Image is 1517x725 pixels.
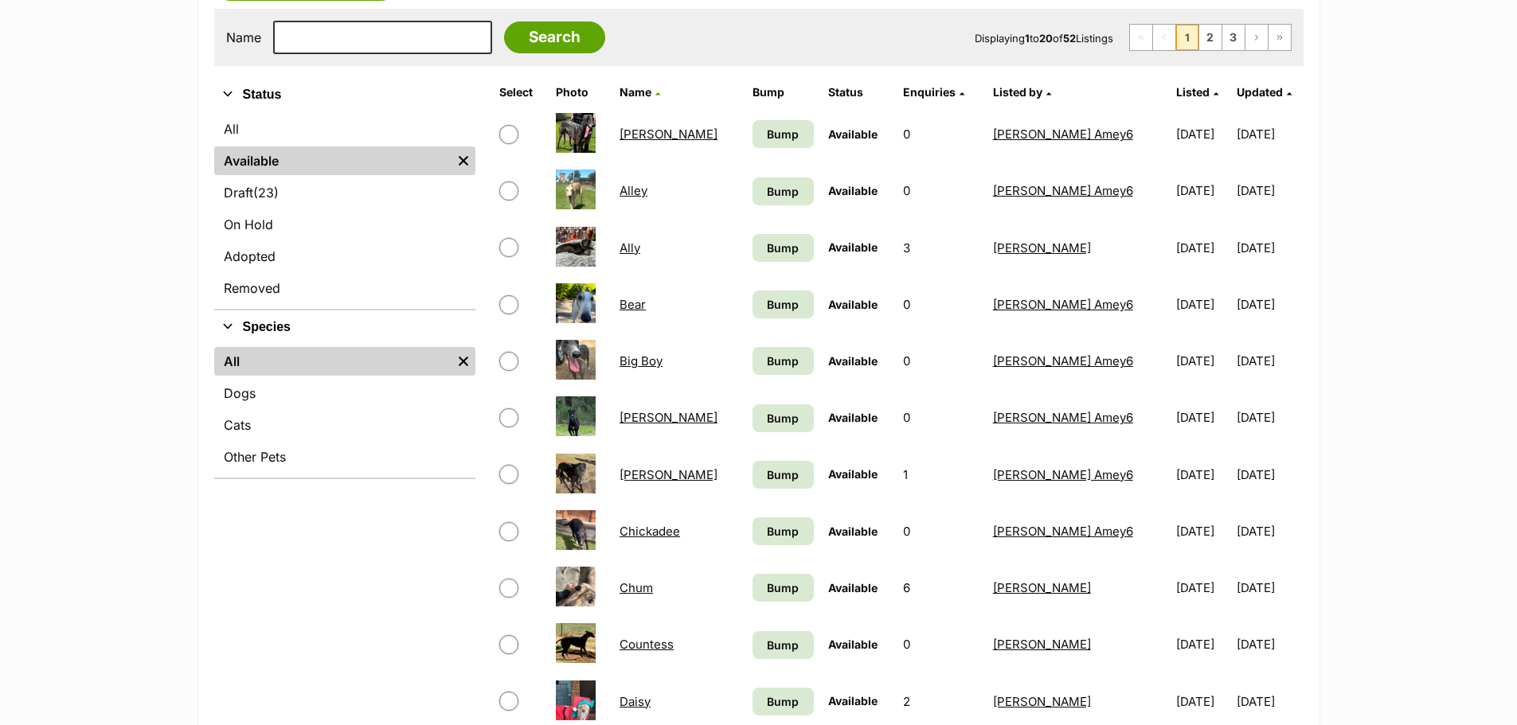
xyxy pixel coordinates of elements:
span: Updated [1237,85,1283,99]
td: [DATE] [1237,560,1302,615]
span: Available [828,524,878,538]
td: 0 [897,390,984,445]
span: Available [828,467,878,481]
span: Available [828,240,878,254]
span: Bump [767,637,799,653]
span: Bump [767,353,799,369]
span: Listed [1176,85,1210,99]
a: [PERSON_NAME] Amey6 [993,127,1133,142]
a: [PERSON_NAME] Amey6 [993,467,1133,482]
td: 6 [897,560,984,615]
span: Displaying to of Listings [975,32,1113,45]
img: Big Boy [556,340,596,380]
span: Available [828,184,878,197]
a: Chickadee [620,524,680,539]
td: [DATE] [1170,163,1235,218]
a: [PERSON_NAME] [993,637,1091,652]
span: Bump [767,693,799,710]
a: Bump [753,517,814,545]
a: Bump [753,290,814,318]
a: All [214,115,475,143]
strong: 20 [1039,32,1053,45]
span: Page 1 [1176,25,1198,50]
td: 3 [897,220,984,275]
a: [PERSON_NAME] Amey6 [993,353,1133,368]
a: Daisy [620,694,651,709]
td: 0 [897,277,984,332]
a: Enquiries [903,85,964,99]
span: Available [828,694,878,707]
td: [DATE] [1237,163,1302,218]
span: First page [1130,25,1152,50]
td: [DATE] [1170,560,1235,615]
td: 0 [897,333,984,388]
td: [DATE] [1170,390,1235,445]
a: Bump [753,347,814,375]
a: Cats [214,411,475,439]
td: [DATE] [1237,390,1302,445]
a: Name [620,85,660,99]
a: [PERSON_NAME] Amey6 [993,183,1133,198]
a: Bump [753,688,814,715]
strong: 1 [1025,32,1030,45]
td: 0 [897,107,984,162]
a: [PERSON_NAME] Amey6 [993,410,1133,425]
a: Ally [620,240,640,255]
td: 0 [897,504,984,559]
nav: Pagination [1129,24,1292,51]
a: [PERSON_NAME] [993,240,1091,255]
img: Chickadee [556,510,596,550]
td: [DATE] [1170,617,1235,672]
img: Alley [556,170,596,209]
td: [DATE] [1237,617,1302,672]
span: Bump [767,523,799,540]
a: Bump [753,631,814,659]
span: Available [828,298,878,311]
span: Available [828,637,878,651]
td: 0 [897,617,984,672]
td: [DATE] [1170,333,1235,388]
input: Search [504,21,605,53]
span: Available [828,354,878,368]
a: Bump [753,177,814,205]
span: Listed by [993,85,1042,99]
td: [DATE] [1237,220,1302,275]
td: [DATE] [1170,277,1235,332]
a: Adopted [214,242,475,271]
a: Bump [753,404,814,432]
td: 0 [897,163,984,218]
a: Removed [214,274,475,302]
th: Bump [746,80,820,105]
td: [DATE] [1237,107,1302,162]
a: Last page [1269,25,1291,50]
a: [PERSON_NAME] Amey6 [993,297,1133,312]
button: Species [214,317,475,337]
label: Name [226,30,261,45]
span: Bump [767,466,799,483]
img: Bobby [556,454,596,493]
td: [DATE] [1237,447,1302,502]
a: Bump [753,234,814,262]
a: [PERSON_NAME] [620,127,717,142]
span: Bump [767,410,799,427]
th: Select [493,80,548,105]
td: 1 [897,447,984,502]
td: [DATE] [1170,107,1235,162]
a: Updated [1237,85,1292,99]
strong: 52 [1063,32,1076,45]
div: Species [214,344,475,477]
a: All [214,347,452,376]
button: Status [214,84,475,105]
a: Listed by [993,85,1051,99]
span: (23) [253,183,279,202]
a: Page 2 [1199,25,1222,50]
a: Next page [1245,25,1268,50]
a: Countess [620,637,674,652]
span: Bump [767,126,799,142]
a: Bump [753,461,814,489]
img: Countess [556,623,596,663]
a: [PERSON_NAME] [993,580,1091,595]
span: Bump [767,240,799,256]
a: Page 3 [1222,25,1245,50]
span: Available [828,411,878,424]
